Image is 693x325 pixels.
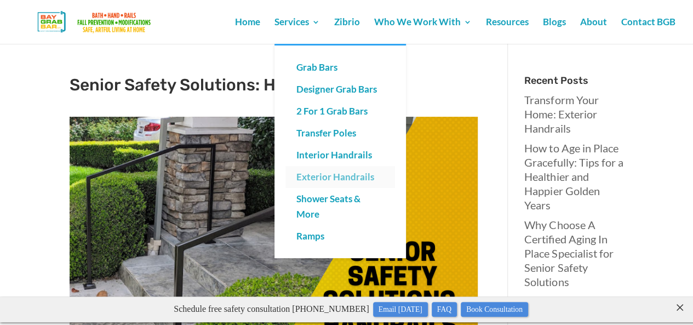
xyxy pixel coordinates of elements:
[524,218,613,288] a: Why Choose A Certified Aging In Place Specialist for Senior Safety Solutions
[432,5,457,20] a: FAQ
[274,18,320,44] a: Services
[70,75,478,100] h1: Senior Safety Solutions: Handrails
[524,75,623,93] h4: Recent Posts
[285,144,395,166] a: Interior Handrails
[26,4,675,21] p: Schedule free safety consultation [PHONE_NUMBER]
[285,78,395,100] a: Designer Grab Bars
[285,188,395,225] a: Shower Seats & More
[285,122,395,144] a: Transfer Poles
[524,93,598,135] a: Transform Your Home: Exterior Handrails
[285,225,395,247] a: Ramps
[19,8,173,36] img: Bay Grab Bar
[285,100,395,122] a: 2 For 1 Grab Bars
[373,5,428,20] a: Email [DATE]
[334,18,360,44] a: Zibrio
[580,18,607,44] a: About
[285,166,395,188] a: Exterior Handrails
[235,18,260,44] a: Home
[524,141,623,212] a: How to Age in Place Gracefully: Tips for a Healthier and Happier Golden Years
[486,18,529,44] a: Resources
[674,3,685,13] close: ×
[621,18,675,44] a: Contact BGB
[461,5,528,20] a: Book Consultation
[285,56,395,78] a: Grab Bars
[374,18,472,44] a: Who We Work With
[543,18,566,44] a: Blogs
